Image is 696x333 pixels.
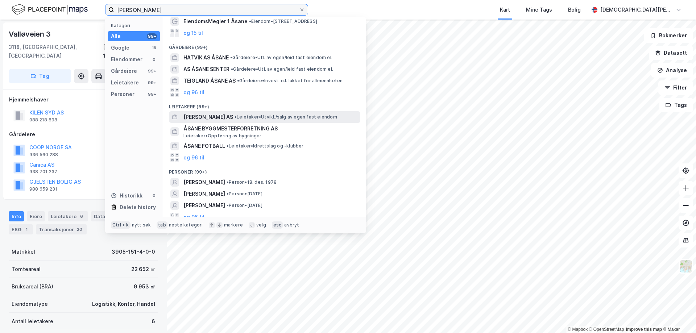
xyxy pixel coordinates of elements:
span: ÅSANE BYGGMESTERFORRETNING AS [183,124,357,133]
div: nytt søk [132,222,151,228]
div: Hjemmelshaver [9,95,158,104]
div: 9 953 ㎡ [134,282,155,291]
span: • [230,55,232,60]
div: Gårdeiere [9,130,158,139]
div: markere [224,222,243,228]
div: Eiere [27,211,45,221]
a: Improve this map [626,327,662,332]
button: Tag [9,69,71,83]
div: neste kategori [169,222,203,228]
span: Gårdeiere • Invest. o.l. lukket for allmennheten [237,78,343,84]
img: logo.f888ab2527a4732fd821a326f86c7f29.svg [12,3,88,16]
span: ÅSANE FOTBALL [183,142,225,150]
div: Personer (99+) [163,163,366,176]
input: Søk på adresse, matrikkel, gårdeiere, leietakere eller personer [114,4,299,15]
div: 6 [78,213,85,220]
div: Datasett [91,211,127,221]
button: Bokmerker [644,28,693,43]
div: [GEOGRAPHIC_DATA], 151/4 [103,43,158,60]
span: [PERSON_NAME] [183,190,225,198]
span: • [235,114,237,120]
div: Info [9,211,24,221]
div: 22 652 ㎡ [131,265,155,274]
span: • [237,78,239,83]
span: HATVIK AS ÅSANE [183,53,229,62]
div: Leietakere [48,211,88,221]
div: Kategori [111,23,160,28]
span: Eiendom • [STREET_ADDRESS] [249,18,317,24]
a: Mapbox [568,327,588,332]
div: Gårdeiere (99+) [163,39,366,52]
div: 99+ [147,91,157,97]
span: Person • 18. des. 1978 [227,179,277,185]
span: Leietaker • Idrettslag og -klubber [227,143,304,149]
div: Antall leietakere [12,317,53,326]
span: • [227,191,229,196]
span: Person • [DATE] [227,191,262,197]
div: 988 218 898 [29,117,57,123]
div: ESG [9,224,33,234]
div: Tomteareal [12,265,41,274]
div: Alle [111,32,121,41]
iframe: Chat Widget [660,298,696,333]
div: Kart [500,5,510,14]
div: 6 [152,317,155,326]
div: 3905-151-4-0-0 [112,247,155,256]
button: og 96 til [183,88,204,97]
button: Analyse [651,63,693,78]
div: Google [111,43,129,52]
button: Datasett [649,46,693,60]
button: og 96 til [183,213,204,221]
span: • [249,18,251,24]
div: 936 560 288 [29,152,58,158]
div: 0 [151,57,157,62]
span: [PERSON_NAME] AS [183,113,233,121]
span: EiendomsMegler 1 Åsane [183,17,248,26]
div: 20 [75,226,84,233]
div: velg [256,222,266,228]
div: Leietakere [111,78,139,87]
span: • [227,143,229,149]
div: 18 [151,45,157,51]
div: 1 [23,226,30,233]
span: Gårdeiere • Utl. av egen/leid fast eiendom el. [231,66,333,72]
div: [DEMOGRAPHIC_DATA][PERSON_NAME] [600,5,673,14]
span: Leietaker • Utvikl./salg av egen fast eiendom [235,114,337,120]
a: OpenStreetMap [589,327,624,332]
span: [PERSON_NAME] [183,178,225,187]
button: Tags [659,98,693,112]
span: • [231,66,233,72]
button: Filter [658,80,693,95]
div: Transaksjoner [36,224,87,234]
div: Matrikkel [12,247,35,256]
button: og 15 til [183,29,203,37]
div: Gårdeiere [111,67,137,75]
div: Eiendomstype [12,300,48,308]
span: AS ÅSANE SENTER [183,65,229,74]
span: Leietaker • Oppføring av bygninger [183,133,261,139]
span: Gårdeiere • Utl. av egen/leid fast eiendom el. [230,55,332,61]
span: • [227,179,229,185]
div: Logistikk, Kontor, Handel [92,300,155,308]
div: 988 659 231 [29,186,57,192]
div: 99+ [147,33,157,39]
button: og 96 til [183,153,204,162]
div: Eiendommer [111,55,142,64]
div: 99+ [147,68,157,74]
div: Delete history [120,203,156,212]
span: TEIGLAND ÅSANE AS [183,76,236,85]
div: esc [272,221,283,229]
img: Z [679,259,693,273]
div: Bolig [568,5,581,14]
span: • [227,203,229,208]
div: Bruksareal (BRA) [12,282,53,291]
div: Ctrl + k [111,221,130,229]
div: Leietakere (99+) [163,98,366,111]
span: [PERSON_NAME] [183,201,225,210]
div: avbryt [284,222,299,228]
div: tab [157,221,167,229]
div: Personer [111,90,134,99]
div: 3118, [GEOGRAPHIC_DATA], [GEOGRAPHIC_DATA] [9,43,103,60]
span: Person • [DATE] [227,203,262,208]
